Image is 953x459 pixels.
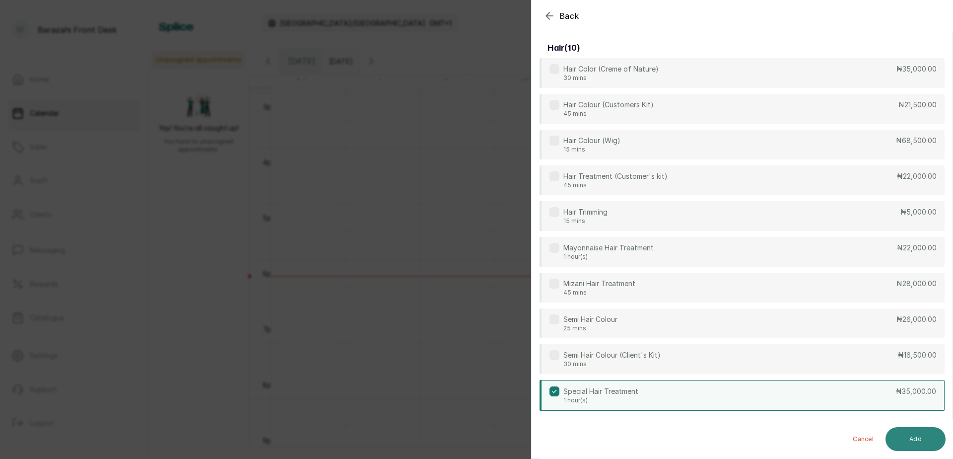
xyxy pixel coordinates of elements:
p: 1 hour(s) [563,396,638,404]
button: Cancel [845,427,882,451]
p: ₦28,000.00 [896,279,937,289]
p: ₦16,500.00 [898,350,937,360]
p: 15 mins [563,146,620,153]
p: ₦22,000.00 [897,171,937,181]
p: Hair Trimming [563,207,608,217]
p: ₦35,000.00 [896,386,936,396]
p: Hair Colour (Wig) [563,136,620,146]
p: 45 mins [563,110,654,118]
span: Back [559,10,579,22]
p: ₦26,000.00 [896,314,937,324]
p: 30 mins [563,360,661,368]
p: Hair Colour (Customers Kit) [563,100,654,110]
p: 45 mins [563,289,635,297]
button: Add [885,427,946,451]
p: 45 mins [563,181,668,189]
p: ₦5,000.00 [900,207,937,217]
button: Back [544,10,579,22]
p: 15 mins [563,217,608,225]
h3: hair ( 10 ) [547,42,580,54]
p: ₦68,500.00 [896,136,937,146]
p: 1 hour(s) [563,253,654,261]
p: 25 mins [563,324,617,332]
p: Mizani Hair Treatment [563,279,635,289]
p: ₦21,500.00 [898,100,937,110]
p: Hair Treatment (Customer's kit) [563,171,668,181]
p: Semi Hair Colour (Client's Kit) [563,350,661,360]
p: ₦22,000.00 [897,243,937,253]
p: Mayonnaise Hair Treatment [563,243,654,253]
p: Hair Color (Creme of Nature) [563,64,659,74]
p: ₦35,000.00 [896,64,937,74]
p: Special Hair Treatment [563,386,638,396]
p: 30 mins [563,74,659,82]
p: Semi Hair Colour [563,314,617,324]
